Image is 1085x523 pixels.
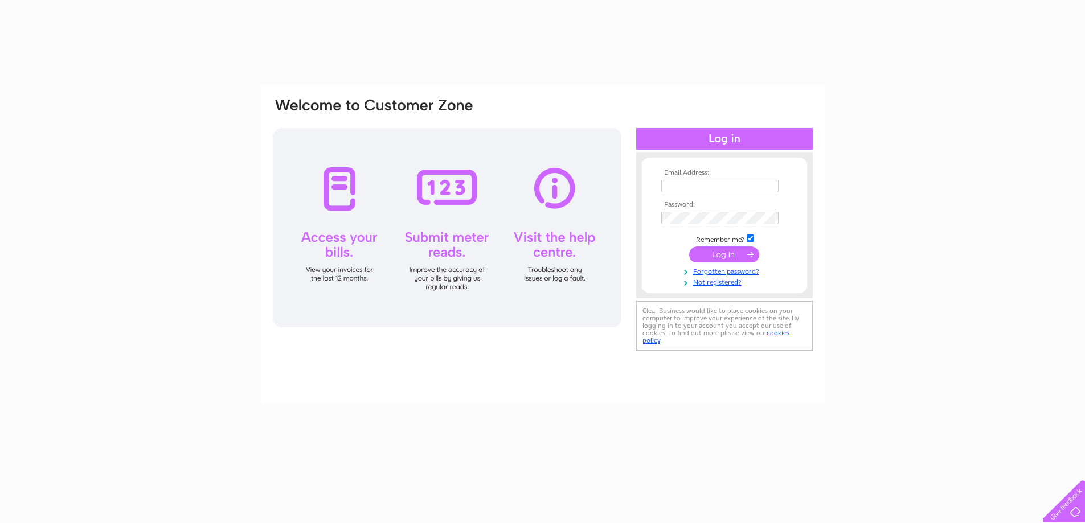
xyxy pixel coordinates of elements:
[658,169,791,177] th: Email Address:
[658,233,791,244] td: Remember me?
[642,329,789,344] a: cookies policy
[689,246,759,262] input: Submit
[658,201,791,209] th: Password:
[636,301,813,351] div: Clear Business would like to place cookies on your computer to improve your experience of the sit...
[661,265,791,276] a: Forgotten password?
[661,276,791,287] a: Not registered?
